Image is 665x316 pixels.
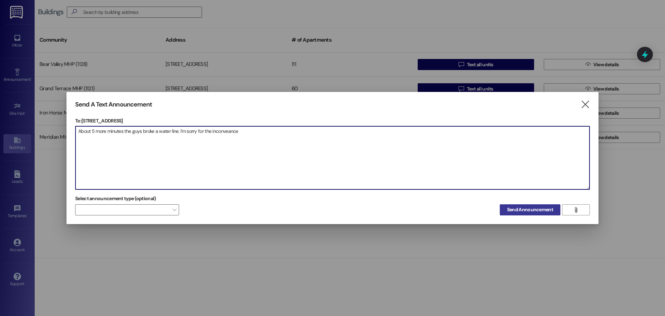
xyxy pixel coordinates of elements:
[500,204,560,215] button: Send Announcement
[75,126,590,190] div: About 5 more minutes the guys broke a water line. I'm sorry for the inconveance
[507,206,553,213] span: Send Announcement
[75,101,152,109] h3: Send A Text Announcement
[580,101,590,108] i: 
[573,207,578,213] i: 
[76,126,589,189] textarea: About 5 more minutes the guys broke a water line. I'm sorry for the inconveance
[75,193,156,204] label: Select announcement type (optional)
[75,117,590,124] p: To: [STREET_ADDRESS]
